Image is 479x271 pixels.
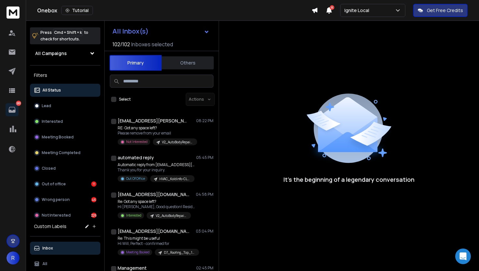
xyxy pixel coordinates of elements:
p: Please remove from your email [118,131,196,136]
button: Meeting Completed [30,146,100,159]
button: R [7,251,20,264]
a: 283 [6,103,19,116]
p: 08:22 PM [196,118,213,123]
span: 102 / 102 [112,40,130,48]
button: All [30,257,100,270]
p: All Status [42,88,61,93]
button: Not Interested226 [30,209,100,222]
button: Meeting Booked [30,131,100,144]
p: Automatic reply from [EMAIL_ADDRESS][DOMAIN_NAME] [118,162,196,167]
h1: [EMAIL_ADDRESS][DOMAIN_NAME] [118,228,189,235]
button: All Status [30,84,100,97]
p: Get Free Credits [427,7,463,14]
div: Onebox [37,6,312,15]
p: Inbox [42,246,53,251]
label: Select [119,97,131,102]
p: Interested [42,119,63,124]
span: 8 [330,5,334,10]
button: Inbox [30,242,100,255]
button: Get Free Credits [413,4,468,17]
p: Out of office [42,181,66,187]
p: V2_AutoBodyRepair_KoldInfo-CLEANED [162,140,193,145]
div: Open Intercom Messenger [455,249,471,264]
p: Not Interested [126,139,148,144]
h1: automated reply [118,154,154,161]
p: Hi Will, Perfect - confirmed for [118,241,196,246]
div: 46 [91,197,96,202]
button: Out of office11 [30,178,100,191]
button: Lead [30,99,100,112]
div: 11 [91,181,96,187]
p: Interested [126,213,141,218]
button: Interested [30,115,100,128]
button: Closed [30,162,100,175]
p: Out Of Office [126,176,145,181]
p: 283 [16,101,21,106]
p: D7_Roofing_Top_100_Usa_Cities-CLEANED [164,250,195,255]
p: Press to check for shortcuts. [40,29,88,42]
p: All [42,261,47,266]
h3: Inboxes selected [131,40,173,48]
p: 03:04 PM [196,229,213,234]
button: Others [162,56,214,70]
button: All Inbox(s) [107,25,215,38]
h3: Custom Labels [34,223,66,230]
p: Meeting Booked [126,250,150,255]
button: Wrong person46 [30,193,100,206]
p: 05:45 PM [196,155,213,160]
p: Wrong person [42,197,70,202]
p: 02:45 PM [196,265,213,271]
h1: [EMAIL_ADDRESS][PERSON_NAME][DOMAIN_NAME] [118,118,189,124]
p: Hi [PERSON_NAME], Good question! Residential auto [118,204,196,209]
p: Lead [42,103,51,108]
h1: All Inbox(s) [112,28,149,35]
p: Thank you for your inquiry. [118,167,196,173]
p: V2_AutoBodyRepair_KoldInfo-CLEANED [156,213,187,218]
h3: Filters [30,71,100,80]
p: Closed [42,166,56,171]
button: Primary [109,55,162,71]
span: Cmd + Shift + k [53,29,83,36]
h1: All Campaigns [35,50,67,57]
p: HVAC_Koldinfo-CLEANED [159,177,191,181]
button: Tutorial [61,6,93,15]
p: Re: Got any space left? [118,199,196,204]
p: Meeting Completed [42,150,80,155]
p: Re: This might be useful [118,236,196,241]
p: Meeting Booked [42,135,74,140]
p: Ignite Local [344,7,372,14]
p: 04:58 PM [196,192,213,197]
p: Not Interested [42,213,71,218]
p: It’s the beginning of a legendary conversation [283,175,414,184]
button: All Campaigns [30,47,100,60]
h1: [EMAIL_ADDRESS][DOMAIN_NAME] [118,191,189,198]
div: 226 [91,213,96,218]
p: RE: Got any space left? [118,125,196,131]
